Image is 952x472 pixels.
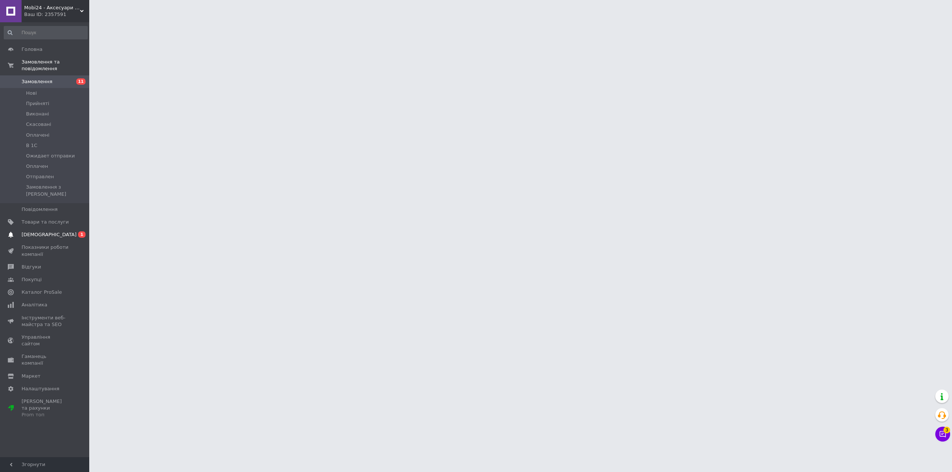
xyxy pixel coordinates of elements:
button: Чат з покупцем3 [935,427,950,442]
span: Повідомлення [22,206,58,213]
span: Аналітика [22,302,47,308]
input: Пошук [4,26,88,39]
span: Нові [26,90,37,97]
span: Інструменти веб-майстра та SEO [22,315,69,328]
span: Управління сайтом [22,334,69,347]
span: Замовлення та повідомлення [22,59,89,72]
span: Оплачені [26,132,49,139]
span: Гаманець компанії [22,353,69,367]
span: Замовлення з [PERSON_NAME] [26,184,87,197]
span: [DEMOGRAPHIC_DATA] [22,231,77,238]
div: Ваш ID: 2357591 [24,11,89,18]
span: Покупці [22,276,42,283]
span: [PERSON_NAME] та рахунки [22,398,69,419]
span: Оплачен [26,163,48,170]
span: Mobi24 - Аксесуари для смартфонів [24,4,80,11]
span: Прийняті [26,100,49,107]
span: Отправлен [26,173,54,180]
span: В 1С [26,142,37,149]
span: Ожидает отправки [26,153,75,159]
span: Скасовані [26,121,51,128]
span: Виконані [26,111,49,117]
span: 11 [76,78,86,85]
span: Налаштування [22,385,59,392]
span: Відгуки [22,264,41,270]
span: 1 [78,231,86,238]
span: Замовлення [22,78,52,85]
span: 3 [943,427,950,433]
span: Каталог ProSale [22,289,62,296]
span: Маркет [22,373,41,380]
span: Показники роботи компанії [22,244,69,257]
span: Товари та послуги [22,219,69,225]
span: Головна [22,46,42,53]
div: Prom топ [22,411,69,418]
